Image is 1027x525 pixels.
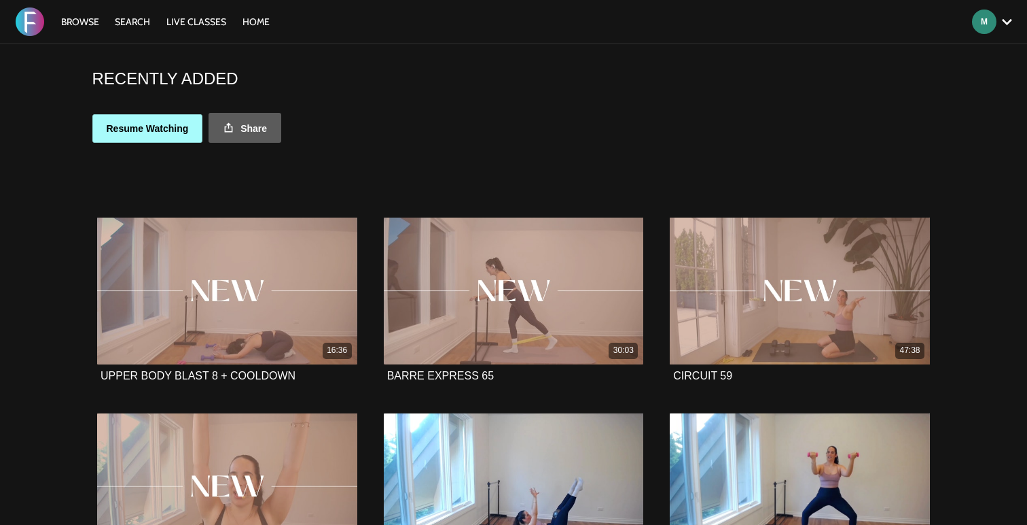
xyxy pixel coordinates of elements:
[209,113,281,143] a: Share
[236,16,276,28] a: HOME
[92,114,203,143] a: Resume Watching
[54,16,106,28] a: Browse
[670,218,930,364] a: CIRCUIT 59 47:38
[101,371,295,382] a: UPPER BODY BLAST 8 + COOLDOWN
[108,16,157,28] a: Search
[160,16,233,28] a: LIVE CLASSES
[673,371,732,382] a: CIRCUIT 59
[92,68,238,89] h1: RECENTLY ADDED
[387,371,494,382] a: BARRE EXPRESS 65
[609,343,638,358] div: 30:03
[384,218,644,364] a: BARRE EXPRESS 65 30:03
[97,218,357,364] a: UPPER BODY BLAST 8 + COOLDOWN 16:36
[895,343,924,358] div: 47:38
[16,7,44,36] img: FORMATION
[54,15,277,29] nav: Primary
[323,343,352,358] div: 16:36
